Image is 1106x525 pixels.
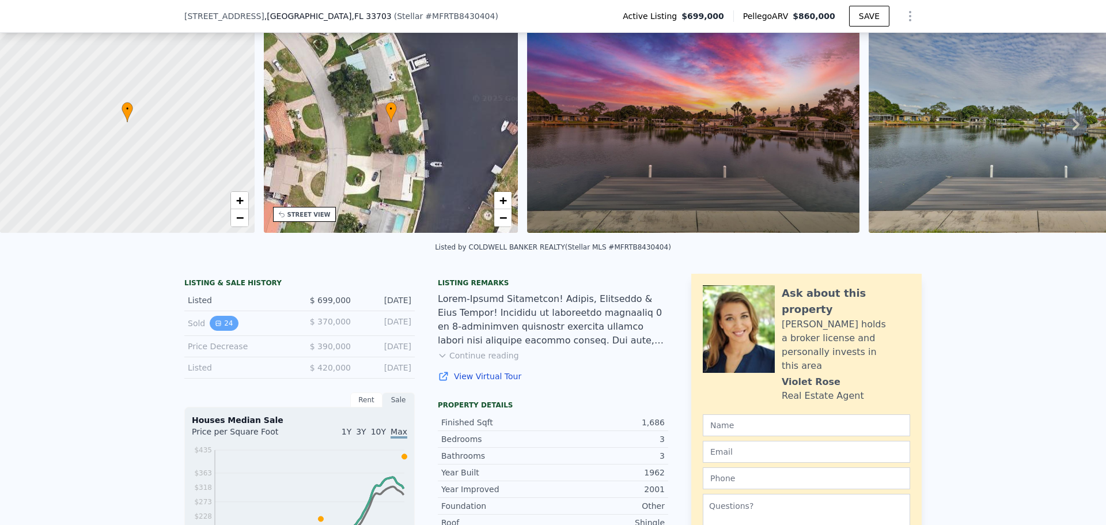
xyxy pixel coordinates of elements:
div: Sold [188,316,290,331]
div: Bathrooms [441,450,553,462]
span: 3Y [356,427,366,436]
div: • [122,102,133,122]
span: + [499,193,507,207]
tspan: $273 [194,498,212,506]
tspan: $228 [194,512,212,520]
tspan: $318 [194,484,212,492]
div: [DATE] [360,341,411,352]
div: Foundation [441,500,553,512]
span: $860,000 [793,12,835,21]
div: 1,686 [553,417,665,428]
div: Listed [188,294,290,306]
div: Rent [350,392,382,407]
span: Pellego ARV [743,10,793,22]
span: Max [391,427,407,439]
div: Bedrooms [441,433,553,445]
div: LISTING & SALE HISTORY [184,278,415,290]
div: [DATE] [360,316,411,331]
span: • [385,104,397,114]
div: 3 [553,450,665,462]
div: 2001 [553,484,665,495]
input: Phone [703,467,910,489]
span: Stellar [397,12,423,21]
span: $ 390,000 [310,342,351,351]
a: Zoom out [231,209,248,226]
span: $ 420,000 [310,363,351,372]
div: Houses Median Sale [192,414,407,426]
span: • [122,104,133,114]
div: Year Improved [441,484,553,495]
div: ( ) [394,10,498,22]
div: Price per Square Foot [192,426,300,444]
input: Email [703,441,910,463]
a: Zoom in [231,192,248,209]
div: Violet Rose [782,375,840,389]
div: STREET VIEW [287,210,331,219]
div: Other [553,500,665,512]
span: $699,000 [681,10,724,22]
span: [STREET_ADDRESS] [184,10,264,22]
img: Sale: 169777486 Parcel: 55140600 [527,12,859,233]
div: [PERSON_NAME] holds a broker license and personally invests in this area [782,318,910,373]
div: Real Estate Agent [782,389,864,403]
div: Listed by COLDWELL BANKER REALTY (Stellar MLS #MFRTB8430404) [435,243,671,251]
span: $ 699,000 [310,296,351,305]
div: [DATE] [360,294,411,306]
span: , [GEOGRAPHIC_DATA] [264,10,392,22]
span: Active Listing [623,10,681,22]
a: View Virtual Tour [438,371,668,382]
a: Zoom out [494,209,512,226]
tspan: $363 [194,469,212,477]
div: Lorem-Ipsumd Sitametcon! Adipis, Elitseddo & Eius Tempor! Incididu ut laboreetdo magnaaliq 0 en 8... [438,292,668,348]
button: Show Options [899,5,922,28]
span: 10Y [371,427,386,436]
span: $ 370,000 [310,317,351,326]
button: Continue reading [438,350,519,361]
div: [DATE] [360,362,411,373]
a: Zoom in [494,192,512,209]
div: Finished Sqft [441,417,553,428]
div: Sale [382,392,415,407]
div: • [385,102,397,122]
div: Listed [188,362,290,373]
div: Ask about this property [782,285,910,318]
div: 3 [553,433,665,445]
tspan: $435 [194,446,212,454]
div: Year Built [441,467,553,478]
div: Property details [438,401,668,410]
div: 1962 [553,467,665,478]
div: Price Decrease [188,341,290,352]
button: View historical data [210,316,238,331]
span: + [236,193,243,207]
span: # MFRTB8430404 [425,12,495,21]
span: , FL 33703 [351,12,391,21]
div: Listing remarks [438,278,668,288]
span: − [499,210,507,225]
span: 1Y [342,427,351,436]
button: SAVE [849,6,889,27]
span: − [236,210,243,225]
input: Name [703,414,910,436]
